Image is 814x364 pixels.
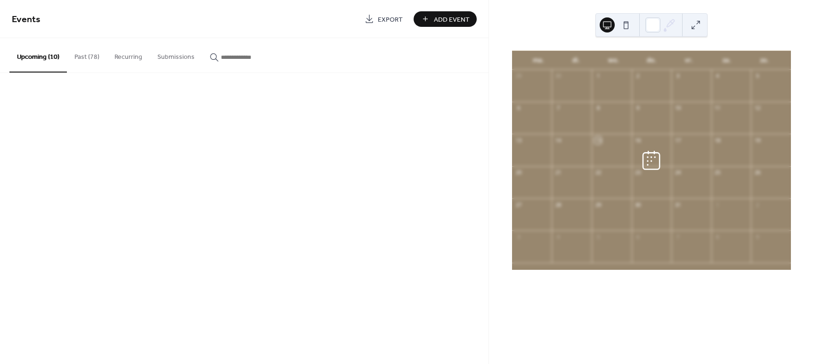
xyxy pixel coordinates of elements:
[674,233,681,240] div: 7
[414,11,477,27] button: Add Event
[714,137,721,144] div: 18
[554,233,562,240] div: 4
[9,38,67,73] button: Upcoming (10)
[12,10,41,29] span: Events
[67,38,107,72] button: Past (78)
[714,169,721,176] div: 25
[714,233,721,240] div: 8
[520,51,557,70] div: ma.
[595,51,633,70] div: wo.
[515,105,522,112] div: 6
[754,137,761,144] div: 19
[754,201,761,208] div: 2
[674,137,681,144] div: 17
[674,73,681,80] div: 3
[594,169,602,176] div: 22
[594,105,602,112] div: 8
[554,137,562,144] div: 14
[594,137,602,144] div: 15
[554,201,562,208] div: 28
[635,105,642,112] div: 9
[594,233,602,240] div: 5
[674,169,681,176] div: 24
[714,73,721,80] div: 4
[670,51,708,70] div: vr.
[515,201,522,208] div: 27
[554,73,562,80] div: 30
[554,105,562,112] div: 7
[557,51,595,70] div: di.
[434,15,470,24] span: Add Event
[635,233,642,240] div: 6
[554,169,562,176] div: 21
[633,51,670,70] div: do.
[515,169,522,176] div: 20
[714,105,721,112] div: 11
[594,201,602,208] div: 29
[515,233,522,240] div: 3
[635,201,642,208] div: 30
[635,169,642,176] div: 23
[674,201,681,208] div: 31
[674,105,681,112] div: 10
[107,38,150,72] button: Recurring
[378,15,403,24] span: Export
[754,105,761,112] div: 12
[635,73,642,80] div: 2
[150,38,202,72] button: Submissions
[746,51,783,70] div: zo.
[708,51,746,70] div: za.
[754,233,761,240] div: 9
[754,73,761,80] div: 5
[358,11,410,27] a: Export
[635,137,642,144] div: 16
[594,73,602,80] div: 1
[515,73,522,80] div: 29
[714,201,721,208] div: 1
[754,169,761,176] div: 26
[515,137,522,144] div: 13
